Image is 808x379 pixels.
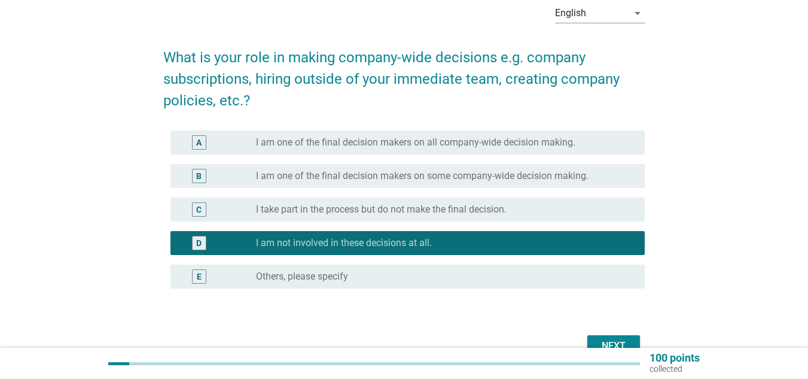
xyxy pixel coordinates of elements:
[256,237,432,249] label: I am not involved in these decisions at all.
[587,335,640,357] button: Next
[630,6,645,20] i: arrow_drop_down
[256,170,589,182] label: I am one of the final decision makers on some company-wide decision making.
[163,35,645,111] h2: What is your role in making company-wide decisions e.g. company subscriptions, hiring outside of ...
[256,137,575,148] label: I am one of the final decision makers on all company-wide decision making.
[650,363,700,374] p: collected
[196,237,202,250] div: D
[196,204,202,216] div: C
[197,271,202,283] div: E
[196,137,202,149] div: A
[597,339,630,353] div: Next
[256,204,507,216] label: I take part in the process but do not make the final decision.
[196,170,202,183] div: B
[650,353,700,363] p: 100 points
[555,8,586,19] div: English
[256,271,348,283] label: Others, please specify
